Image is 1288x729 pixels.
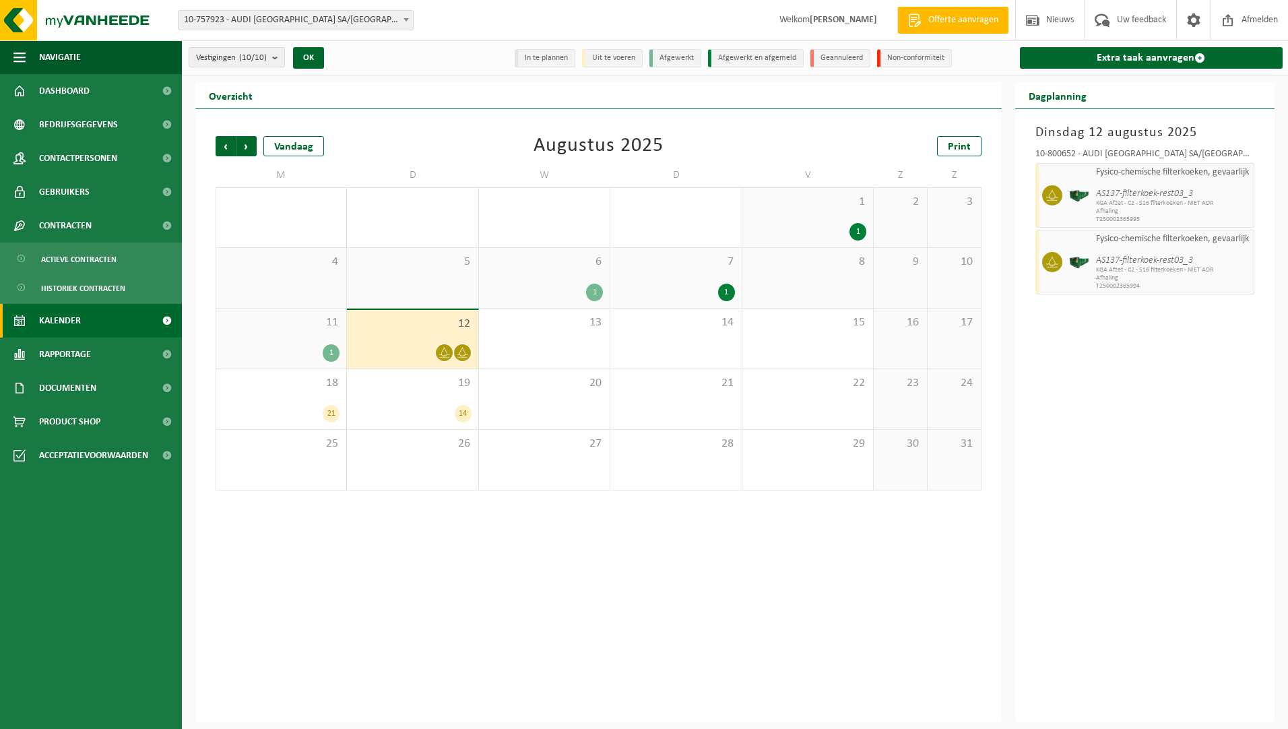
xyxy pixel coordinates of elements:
[649,49,701,67] li: Afgewerkt
[617,437,734,451] span: 28
[354,255,471,270] span: 5
[39,209,92,243] span: Contracten
[934,255,974,270] span: 10
[239,53,267,62] count: (10/10)
[586,284,603,301] div: 1
[39,74,90,108] span: Dashboard
[880,255,920,270] span: 9
[39,304,81,338] span: Kalender
[515,49,575,67] li: In te plannen
[1096,266,1251,274] span: KGA Afzet - C2 - S16 filterkoeken - NIET ADR
[223,315,340,330] span: 11
[749,195,866,210] span: 1
[354,437,471,451] span: 26
[323,405,340,422] div: 21
[937,136,981,156] a: Print
[486,255,603,270] span: 6
[236,136,257,156] span: Volgende
[1096,216,1251,224] span: T250002365995
[354,317,471,331] span: 12
[455,405,472,422] div: 14
[934,195,974,210] span: 3
[934,437,974,451] span: 31
[1096,167,1251,178] span: Fysico-chemische filterkoeken, gevaarlijk
[1096,274,1251,282] span: Afhaling
[880,195,920,210] span: 2
[1096,199,1251,208] span: KGA Afzet - C2 - S16 filterkoeken - NIET ADR
[39,141,117,175] span: Contactpersonen
[178,10,414,30] span: 10-757923 - AUDI BRUSSELS SA/NV - VORST
[1096,234,1251,245] span: Fysico-chemische filterkoeken, gevaarlijk
[880,315,920,330] span: 16
[216,136,236,156] span: Vorige
[749,255,866,270] span: 8
[617,376,734,391] span: 21
[347,163,478,187] td: D
[874,163,928,187] td: Z
[39,40,81,74] span: Navigatie
[708,49,804,67] li: Afgewerkt en afgemeld
[880,437,920,451] span: 30
[897,7,1008,34] a: Offerte aanvragen
[39,175,90,209] span: Gebruikers
[486,437,603,451] span: 27
[41,276,125,301] span: Historiek contracten
[1069,185,1089,205] img: HK-XS-16-GN-00
[293,47,324,69] button: OK
[582,49,643,67] li: Uit te voeren
[39,371,96,405] span: Documenten
[810,15,877,25] strong: [PERSON_NAME]
[877,49,952,67] li: Non-conformiteit
[749,315,866,330] span: 15
[749,437,866,451] span: 29
[925,13,1002,27] span: Offerte aanvragen
[617,255,734,270] span: 7
[534,136,664,156] div: Augustus 2025
[849,223,866,241] div: 1
[718,284,735,301] div: 1
[323,344,340,362] div: 1
[216,163,347,187] td: M
[742,163,874,187] td: V
[195,82,266,108] h2: Overzicht
[1020,47,1283,69] a: Extra taak aanvragen
[179,11,413,30] span: 10-757923 - AUDI BRUSSELS SA/NV - VORST
[749,376,866,391] span: 22
[934,376,974,391] span: 24
[880,376,920,391] span: 23
[39,338,91,371] span: Rapportage
[486,376,603,391] span: 20
[223,255,340,270] span: 4
[479,163,610,187] td: W
[810,49,870,67] li: Geannuleerd
[928,163,981,187] td: Z
[610,163,742,187] td: D
[263,136,324,156] div: Vandaag
[948,141,971,152] span: Print
[486,315,603,330] span: 13
[1035,123,1255,143] h3: Dinsdag 12 augustus 2025
[934,315,974,330] span: 17
[196,48,267,68] span: Vestigingen
[3,275,179,300] a: Historiek contracten
[1096,208,1251,216] span: Afhaling
[1069,252,1089,272] img: HK-XS-16-GN-00
[1096,282,1251,290] span: T250002365994
[3,246,179,272] a: Actieve contracten
[1096,189,1193,199] i: AS137-filterkoek-rest03_3
[39,405,100,439] span: Product Shop
[354,376,471,391] span: 19
[1096,255,1193,265] i: AS137-filterkoek-rest03_3
[189,47,285,67] button: Vestigingen(10/10)
[41,247,117,272] span: Actieve contracten
[39,108,118,141] span: Bedrijfsgegevens
[39,439,148,472] span: Acceptatievoorwaarden
[1035,150,1255,163] div: 10-800652 - AUDI [GEOGRAPHIC_DATA] SA/[GEOGRAPHIC_DATA]-AFVALPARK C2-INGANG 1 - VORST
[617,315,734,330] span: 14
[223,376,340,391] span: 18
[223,437,340,451] span: 25
[1015,82,1100,108] h2: Dagplanning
